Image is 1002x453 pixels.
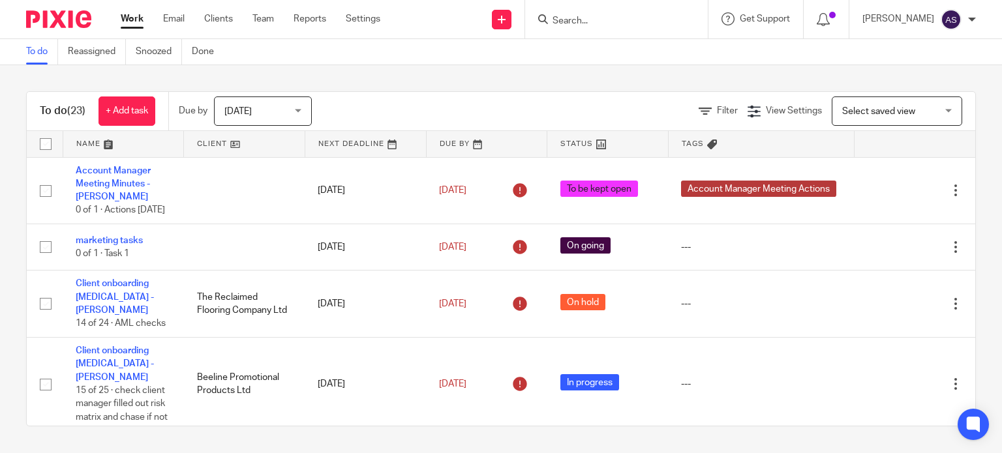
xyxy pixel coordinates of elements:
td: [DATE] [305,157,426,224]
span: 15 of 25 · check client manager filled out risk matrix and chase if not [76,386,168,422]
a: Email [163,12,185,25]
td: [DATE] [305,270,426,338]
td: The Reclaimed Flooring Company Ltd [184,270,305,338]
td: Beeline Promotional Products Ltd [184,337,305,431]
a: Client onboarding [MEDICAL_DATA] - [PERSON_NAME] [76,279,154,315]
a: Account Manager Meeting Minutes - [PERSON_NAME] [76,166,151,202]
a: Work [121,12,144,25]
td: [DATE] [305,337,426,431]
a: Reassigned [68,39,126,65]
a: Snoozed [136,39,182,65]
span: [DATE] [439,186,466,195]
span: Tags [682,140,704,147]
a: Reports [294,12,326,25]
span: (23) [67,106,85,116]
p: Due by [179,104,207,117]
a: Clients [204,12,233,25]
span: View Settings [766,106,822,115]
a: To do [26,39,58,65]
a: Client onboarding [MEDICAL_DATA] - [PERSON_NAME] [76,346,154,382]
div: --- [681,297,841,310]
a: Team [252,12,274,25]
div: --- [681,241,841,254]
span: On going [560,237,611,254]
span: [DATE] [439,379,466,388]
img: Pixie [26,10,91,28]
td: [DATE] [305,224,426,270]
span: Select saved view [842,107,915,116]
a: marketing tasks [76,236,143,245]
span: Filter [717,106,738,115]
span: [DATE] [439,242,466,252]
span: Account Manager Meeting Actions [681,181,836,197]
span: 0 of 1 · Task 1 [76,249,129,258]
h1: To do [40,104,85,118]
p: [PERSON_NAME] [862,12,934,25]
span: On hold [560,294,605,310]
span: To be kept open [560,181,638,197]
div: --- [681,377,841,390]
span: 14 of 24 · AML checks [76,319,166,329]
span: In progress [560,374,619,390]
span: [DATE] [439,299,466,308]
span: [DATE] [224,107,252,116]
a: + Add task [99,96,155,126]
span: 0 of 1 · Actions [DATE] [76,206,165,215]
input: Search [551,16,669,27]
img: svg%3E [941,9,962,30]
span: Get Support [740,14,790,23]
a: Settings [346,12,380,25]
a: Done [192,39,224,65]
